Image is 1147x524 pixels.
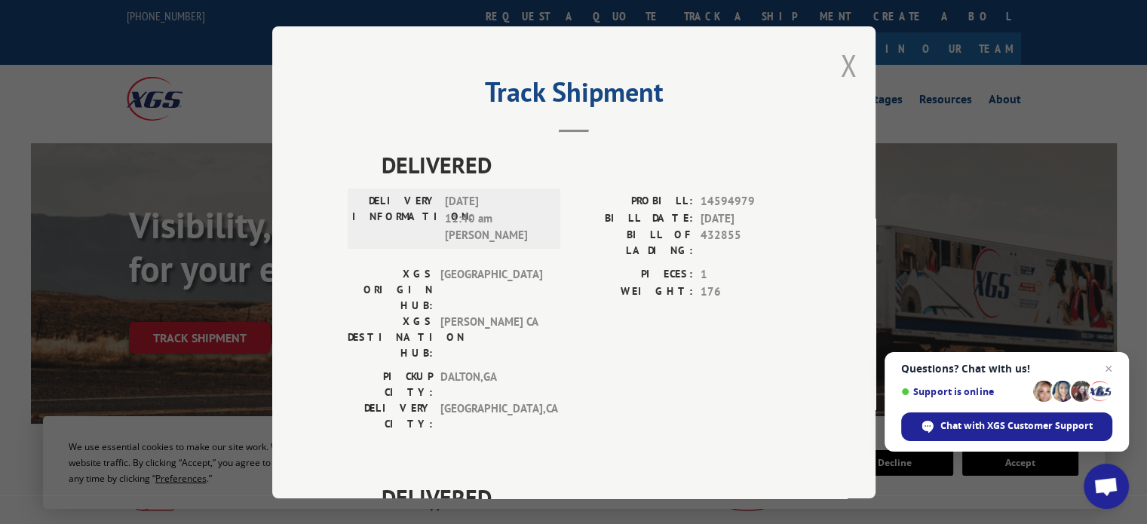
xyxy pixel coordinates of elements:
span: [GEOGRAPHIC_DATA] , CA [440,400,542,432]
label: PICKUP CITY: [348,369,433,400]
span: DELIVERED [382,148,800,182]
label: PROBILL: [574,193,693,210]
label: DELIVERY CITY: [348,400,433,432]
span: DELIVERED [382,480,800,514]
h2: Track Shipment [348,81,800,110]
span: Close chat [1099,360,1118,378]
span: 432855 [701,227,800,259]
span: 14594979 [701,193,800,210]
label: XGS DESTINATION HUB: [348,314,433,361]
label: XGS ORIGIN HUB: [348,266,433,314]
span: [DATE] [701,210,800,227]
label: PIECES: [574,266,693,283]
span: Questions? Chat with us! [901,363,1112,375]
label: WEIGHT: [574,283,693,300]
span: Chat with XGS Customer Support [940,419,1093,433]
span: [DATE] 11:40 am [PERSON_NAME] [445,193,547,244]
label: BILL OF LADING: [574,227,693,259]
span: [GEOGRAPHIC_DATA] [440,266,542,314]
span: 176 [701,283,800,300]
span: [PERSON_NAME] CA [440,314,542,361]
span: 1 [701,266,800,283]
span: DALTON , GA [440,369,542,400]
label: DELIVERY INFORMATION: [352,193,437,244]
label: BILL DATE: [574,210,693,227]
div: Open chat [1084,464,1129,509]
span: Support is online [901,386,1028,397]
button: Close modal [840,45,857,85]
div: Chat with XGS Customer Support [901,412,1112,441]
